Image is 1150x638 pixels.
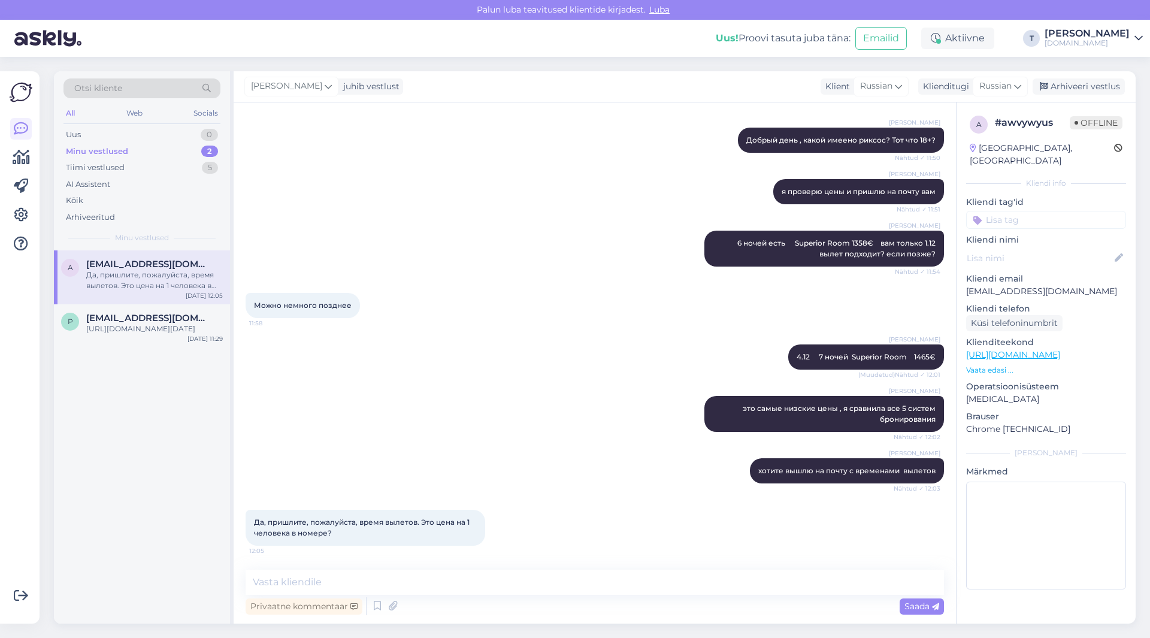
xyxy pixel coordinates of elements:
[202,162,218,174] div: 5
[966,336,1126,349] p: Klienditeekond
[66,211,115,223] div: Arhiveeritud
[115,232,169,243] span: Minu vestlused
[63,105,77,121] div: All
[66,195,83,207] div: Kõik
[716,32,739,44] b: Uus!
[782,187,936,196] span: я проверю цены и пришлю на почту вам
[889,221,940,230] span: [PERSON_NAME]
[860,80,892,93] span: Russian
[966,211,1126,229] input: Lisa tag
[858,370,940,379] span: (Muudetud) Nähtud ✓ 12:01
[889,118,940,127] span: [PERSON_NAME]
[251,80,322,93] span: [PERSON_NAME]
[966,196,1126,208] p: Kliendi tag'id
[254,518,471,537] span: Да, пришлите, пожалуйста, время вылетов. Это цена на 1 человека в номере?
[246,598,362,615] div: Privaatne kommentaar
[66,179,110,191] div: AI Assistent
[86,323,223,334] div: [URL][DOMAIN_NAME][DATE]
[995,116,1070,130] div: # awvywyus
[966,285,1126,298] p: [EMAIL_ADDRESS][DOMAIN_NAME]
[966,315,1063,331] div: Küsi telefoninumbrit
[68,317,73,326] span: p
[758,466,936,475] span: хотите вышлю на почту с временами вылетов
[66,129,81,141] div: Uus
[889,449,940,458] span: [PERSON_NAME]
[1070,116,1122,129] span: Offline
[895,153,940,162] span: Nähtud ✓ 11:50
[10,81,32,104] img: Askly Logo
[187,334,223,343] div: [DATE] 11:29
[201,129,218,141] div: 0
[66,162,125,174] div: Tiimi vestlused
[966,273,1126,285] p: Kliendi email
[746,135,936,144] span: Добрый день , какой имеено риксос? Тот что 18+?
[74,82,122,95] span: Otsi kliente
[191,105,220,121] div: Socials
[895,267,940,276] span: Nähtud ✓ 11:54
[1045,29,1143,48] a: [PERSON_NAME][DOMAIN_NAME]
[966,303,1126,315] p: Kliendi telefon
[124,105,145,121] div: Web
[86,313,211,323] span: paapiniidu52@gmail.com
[966,447,1126,458] div: [PERSON_NAME]
[186,291,223,300] div: [DATE] 12:05
[86,270,223,291] div: Да, пришлите, пожалуйста, время вылетов. Это цена на 1 человека в номере?
[1045,29,1130,38] div: [PERSON_NAME]
[970,142,1114,167] div: [GEOGRAPHIC_DATA], [GEOGRAPHIC_DATA]
[1023,30,1040,47] div: T
[976,120,982,129] span: a
[894,484,940,493] span: Nähtud ✓ 12:03
[821,80,850,93] div: Klient
[254,301,352,310] span: Можно немного позднее
[716,31,851,46] div: Proovi tasuta juba täna:
[979,80,1012,93] span: Russian
[743,404,937,424] span: это самые низские цены , я сравнила все 5 систем бронирования
[918,80,969,93] div: Klienditugi
[889,386,940,395] span: [PERSON_NAME]
[904,601,939,612] span: Saada
[338,80,400,93] div: juhib vestlust
[1045,38,1130,48] div: [DOMAIN_NAME]
[68,263,73,272] span: a
[966,423,1126,436] p: Chrome [TECHNICAL_ID]
[646,4,673,15] span: Luba
[894,433,940,442] span: Nähtud ✓ 12:02
[249,319,294,328] span: 11:58
[966,365,1126,376] p: Vaata edasi ...
[889,335,940,344] span: [PERSON_NAME]
[966,410,1126,423] p: Brauser
[737,238,937,258] span: 6 ночей есть Superior Room 1358€ вам только 1.12 вылет подходит? если позже?
[967,252,1112,265] input: Lisa nimi
[249,546,294,555] span: 12:05
[855,27,907,50] button: Emailid
[966,178,1126,189] div: Kliendi info
[966,234,1126,246] p: Kliendi nimi
[1033,78,1125,95] div: Arhiveeri vestlus
[895,205,940,214] span: Nähtud ✓ 11:51
[797,352,936,361] span: 4.12 7 ночей Superior Room 1465€
[966,349,1060,360] a: [URL][DOMAIN_NAME]
[921,28,994,49] div: Aktiivne
[66,146,128,158] div: Minu vestlused
[966,393,1126,406] p: [MEDICAL_DATA]
[966,380,1126,393] p: Operatsioonisüsteem
[966,465,1126,478] p: Märkmed
[201,146,218,158] div: 2
[889,170,940,179] span: [PERSON_NAME]
[86,259,211,270] span: alekseimalinin74@gmail.com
